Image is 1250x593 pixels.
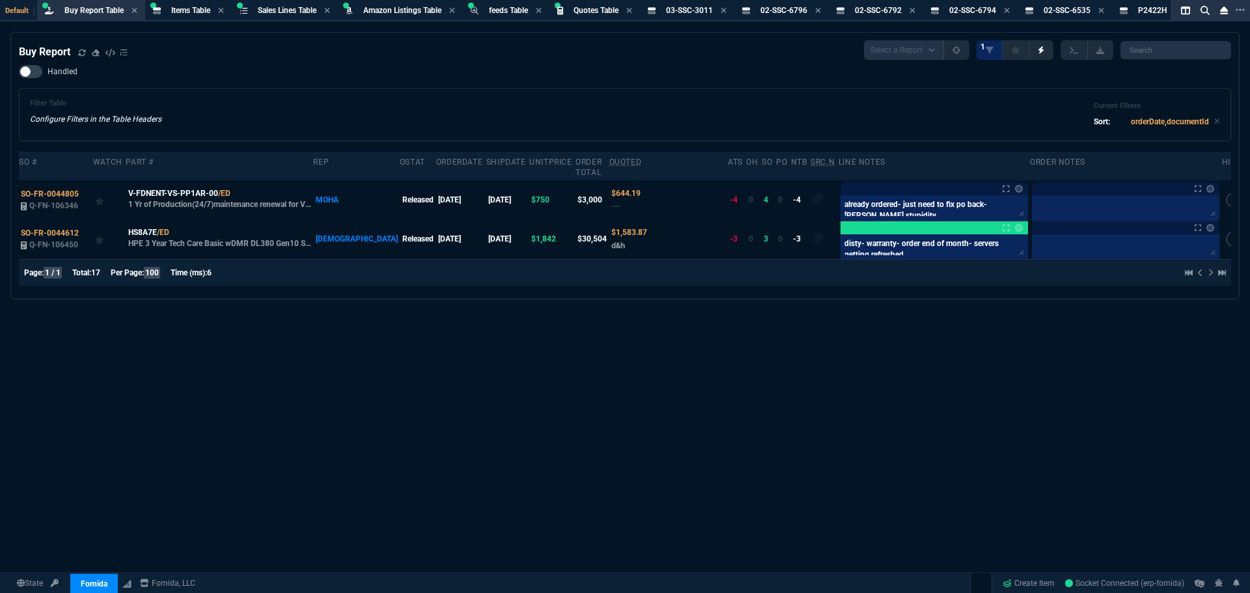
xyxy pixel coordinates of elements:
a: MUycq7SjvQPnXB4GAAGx [1065,577,1184,589]
span: 0 [778,195,783,204]
p: Sort: [1094,116,1110,128]
span: Page: [24,268,44,277]
p: 1 Yr of Production(24/7)maintenance renewal for Veeam Data Platform Foundation Enterprise [128,199,312,210]
span: 03-SSC-3011 [666,6,713,15]
a: Global State [13,577,47,589]
div: ATS [728,157,743,167]
nx-icon: Close Workbench [1215,3,1233,18]
td: [DATE] [436,219,486,258]
nx-icon: Close Tab [910,6,915,16]
div: unitPrice [529,157,572,167]
span: 02-SSC-6796 [760,6,807,15]
td: HPE 3 Year Tech Care Basic wDMR DL380 Gen10 Service [126,219,313,258]
td: Released [400,219,436,258]
td: $3,000 [576,180,609,219]
div: PO [776,157,787,167]
span: 1 [980,42,985,52]
span: feeds Table [489,6,528,15]
div: SO # [19,157,36,167]
span: 0 [778,234,783,243]
span: Amazon Listings Table [363,6,441,15]
div: NTB [791,157,807,167]
td: $750 [529,180,576,219]
td: [DEMOGRAPHIC_DATA] [313,219,399,258]
nx-icon: Close Tab [1004,6,1010,16]
span: Quoted Cost [611,189,641,198]
div: SO [762,157,772,167]
td: MOHA [313,180,399,219]
div: Order Total [576,157,605,178]
span: 17 [91,268,100,277]
span: Total: [72,268,91,277]
span: 0 [749,195,753,204]
a: msbcCompanyName [136,577,199,589]
nx-icon: Close Tab [218,6,224,16]
td: [DATE] [436,180,486,219]
div: hide [1222,157,1241,167]
nx-icon: Close Tab [626,6,632,16]
abbr: Quote Sourcing Notes [811,158,835,167]
nx-icon: Close Tab [449,6,455,16]
span: Handled [48,66,77,77]
div: Watch [93,157,122,167]
span: 02-SSC-6792 [855,6,902,15]
span: Buy Report Table [64,6,124,15]
span: SO-FR-0044612 [21,228,79,238]
nx-icon: Close Tab [721,6,727,16]
a: API TOKEN [47,577,62,589]
nx-icon: Close Tab [536,6,542,16]
div: oStat [400,157,425,167]
span: 6 [207,268,212,277]
h6: Current Filters [1094,102,1220,111]
h6: Filter Table [30,99,161,108]
div: shipDate [486,157,526,167]
span: 02-SSC-6535 [1044,6,1090,15]
td: $1,842 [529,219,576,258]
td: [DATE] [486,180,529,219]
nx-icon: Search [1195,3,1215,18]
span: -- [611,201,620,211]
div: Part # [126,157,154,167]
span: Items Table [171,6,210,15]
span: d&h [611,240,625,250]
input: Search [1120,41,1231,59]
span: 0 [749,234,753,243]
nx-icon: Close Tab [324,6,330,16]
span: SO-FR-0044805 [21,189,79,199]
p: HPE 3 Year Tech Care Basic wDMR DL380 Gen10 Service [128,238,312,249]
span: Q-FN-106346 [29,201,78,210]
nx-icon: Close Tab [815,6,821,16]
td: [DATE] [486,219,529,258]
span: 02-SSC-6794 [949,6,996,15]
div: OH [746,157,758,167]
span: Quotes Table [574,6,618,15]
div: Add to Watchlist [95,191,124,209]
span: V-FDNENT-VS-PP1AR-00 [128,187,218,199]
td: 3 [762,219,776,258]
p: Configure Filters in the Table Headers [30,113,161,125]
td: $30,504 [576,219,609,258]
span: Time (ms): [171,268,207,277]
td: 4 [762,180,776,219]
span: HS8A7E [128,227,157,238]
abbr: Quoted Cost and Sourcing Notes [609,158,642,167]
td: -4 [791,180,811,219]
span: Per Page: [111,268,144,277]
a: Create Item [997,573,1060,593]
span: Socket Connected (erp-fornida) [1065,579,1184,588]
div: Line Notes [839,157,885,167]
div: Rep [313,157,329,167]
span: 1 / 1 [44,267,62,279]
td: -3 [791,219,811,258]
a: /ED [218,187,230,199]
div: OrderDate [436,157,482,167]
code: orderDate,documentId [1131,117,1209,126]
nx-icon: Close Tab [132,6,137,16]
h4: Buy Report [19,44,70,60]
nx-icon: Open New Tab [1236,4,1245,16]
span: Default [5,7,35,15]
div: -4 [730,194,738,206]
div: Order Notes [1030,157,1085,167]
span: Sales Lines Table [258,6,316,15]
div: Add to Watchlist [95,230,124,248]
